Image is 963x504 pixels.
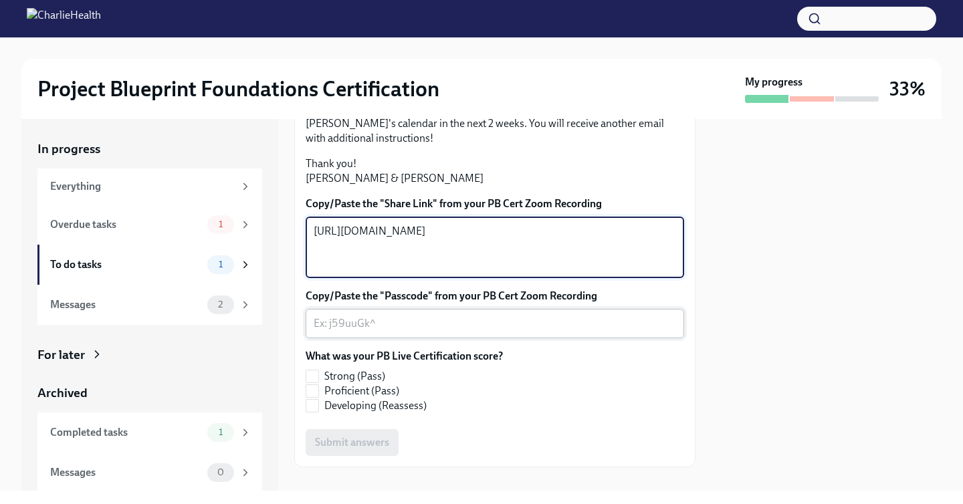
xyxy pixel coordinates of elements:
label: Copy/Paste the "Passcode" from your PB Cert Zoom Recording [306,289,684,303]
span: 2 [210,299,231,309]
span: 1 [211,259,231,269]
span: 1 [211,219,231,229]
div: For later [37,346,85,364]
textarea: [URL][DOMAIN_NAME] [314,223,676,271]
label: Copy/Paste the "Share Link" from your PB Cert Zoom Recording [306,197,684,211]
a: Messages0 [37,453,262,493]
div: To do tasks [50,257,202,272]
div: Messages [50,297,202,312]
div: Messages [50,465,202,480]
span: 0 [209,467,232,477]
p: Thank you! [PERSON_NAME] & [PERSON_NAME] [306,156,684,186]
img: CharlieHealth [27,8,101,29]
span: Strong (Pass) [324,369,385,384]
a: Overdue tasks1 [37,205,262,245]
a: Everything [37,168,262,205]
span: Proficient (Pass) [324,384,399,398]
strong: My progress [745,75,802,90]
span: Developing (Reassess) [324,398,427,413]
a: To do tasks1 [37,245,262,285]
a: In progress [37,140,262,158]
a: Archived [37,384,262,402]
div: Completed tasks [50,425,202,440]
a: Messages2 [37,285,262,325]
span: 1 [211,427,231,437]
h3: 33% [889,77,926,101]
div: Overdue tasks [50,217,202,232]
a: For later [37,346,262,364]
label: What was your PB Live Certification score? [306,349,503,364]
h2: Project Blueprint Foundations Certification [37,76,439,102]
div: Everything [50,179,234,194]
a: Completed tasks1 [37,412,262,453]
